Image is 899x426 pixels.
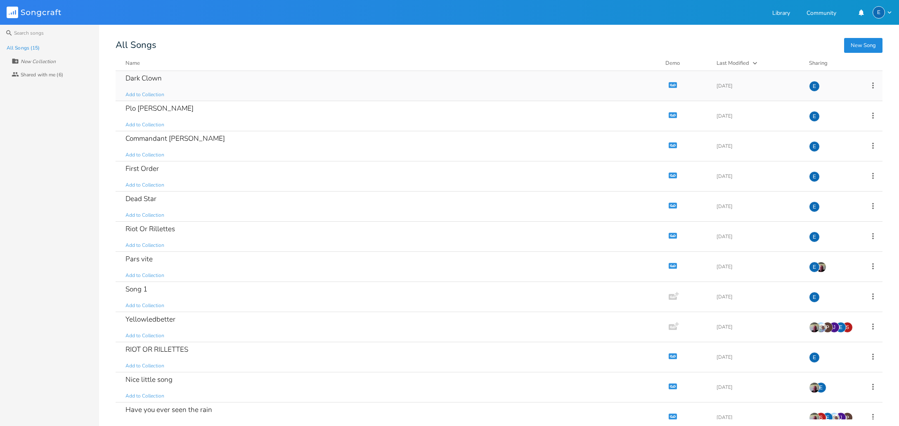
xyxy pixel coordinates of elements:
[125,393,164,400] span: Add to Collection
[717,59,799,67] button: Last Modified
[21,59,56,64] div: New Collection
[772,10,790,17] a: Library
[717,59,749,67] div: Last Modified
[809,81,820,92] div: emmanuel.grasset
[873,6,885,19] div: emmanuel.grasset
[807,10,836,17] a: Community
[809,201,820,212] div: emmanuel.grasset
[822,322,833,333] img: Pierre-Antoine Zufferey
[809,382,820,393] img: Keith Dalton
[125,302,164,309] span: Add to Collection
[822,412,833,423] div: emmanuel.grasset
[125,406,212,413] div: Have you ever seen the rain
[829,322,840,333] div: Jo
[809,232,820,242] div: emmanuel.grasset
[665,59,707,67] div: Demo
[717,385,799,390] div: [DATE]
[125,91,164,98] span: Add to Collection
[809,111,820,122] div: emmanuel.grasset
[717,204,799,209] div: [DATE]
[809,141,820,152] div: emmanuel.grasset
[125,286,147,293] div: Song 1
[21,72,63,77] div: Shared with me (6)
[717,355,799,360] div: [DATE]
[125,182,164,189] span: Add to Collection
[125,242,164,249] span: Add to Collection
[809,59,859,67] div: Sharing
[844,38,882,53] button: New Song
[809,292,820,303] div: emmanuel.grasset
[125,121,164,128] span: Add to Collection
[125,59,655,67] button: Name
[835,412,846,423] div: Jo
[816,262,826,272] img: Keith Dalton
[717,294,799,299] div: [DATE]
[116,41,882,49] div: All Songs
[7,45,40,50] div: All Songs (15)
[835,322,846,333] div: emmanuel.grasset
[809,412,820,423] img: Keith Dalton
[809,262,820,272] div: emmanuel.grasset
[125,165,159,172] div: First Order
[125,346,188,353] div: RIOT OR RILLETTES
[125,362,164,369] span: Add to Collection
[809,322,820,333] img: Keith Dalton
[125,316,175,323] div: Yellowledbetter
[125,151,164,159] span: Add to Collection
[816,322,826,333] img: Johnny Bühler
[816,412,826,423] div: sean.alari
[809,352,820,363] div: emmanuel.grasset
[717,174,799,179] div: [DATE]
[717,114,799,118] div: [DATE]
[842,412,853,423] img: Pierre-Antoine Zufferey
[809,171,820,182] div: emmanuel.grasset
[816,382,826,393] div: emmanuel.grasset
[717,415,799,420] div: [DATE]
[717,264,799,269] div: [DATE]
[125,59,140,67] div: Name
[125,225,175,232] div: Riot Or Rillettes
[125,376,173,383] div: Nice little song
[125,75,162,82] div: Dark Clown
[125,272,164,279] span: Add to Collection
[125,212,164,219] span: Add to Collection
[717,83,799,88] div: [DATE]
[125,135,225,142] div: Commandant [PERSON_NAME]
[873,6,892,19] button: E
[125,105,194,112] div: Plo [PERSON_NAME]
[829,412,840,423] img: Johnny Bühler
[842,322,853,333] div: sean.alari
[125,332,164,339] span: Add to Collection
[717,234,799,239] div: [DATE]
[125,256,153,263] div: Pars vite
[125,195,156,202] div: Dead Star
[717,324,799,329] div: [DATE]
[717,144,799,149] div: [DATE]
